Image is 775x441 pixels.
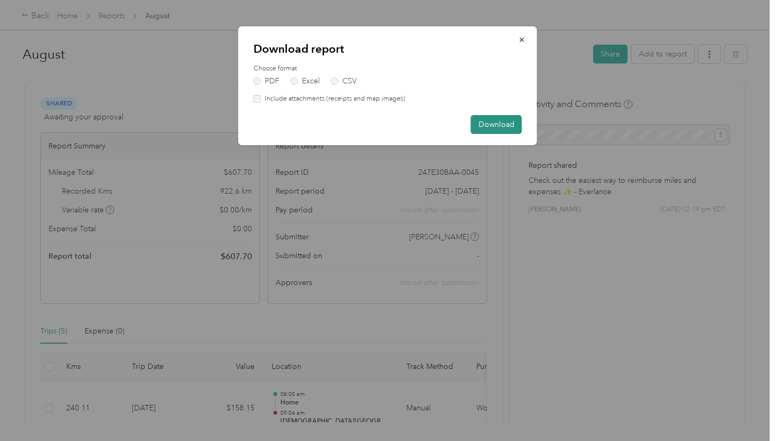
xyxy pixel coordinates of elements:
button: Download [471,115,522,134]
p: Download report [253,41,522,56]
label: Choose format [253,64,522,74]
label: Excel [291,77,320,85]
iframe: Everlance-gr Chat Button Frame [715,381,775,441]
label: CSV [331,77,357,85]
label: PDF [253,77,279,85]
label: Include attachments (receipts and map images) [261,94,405,104]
